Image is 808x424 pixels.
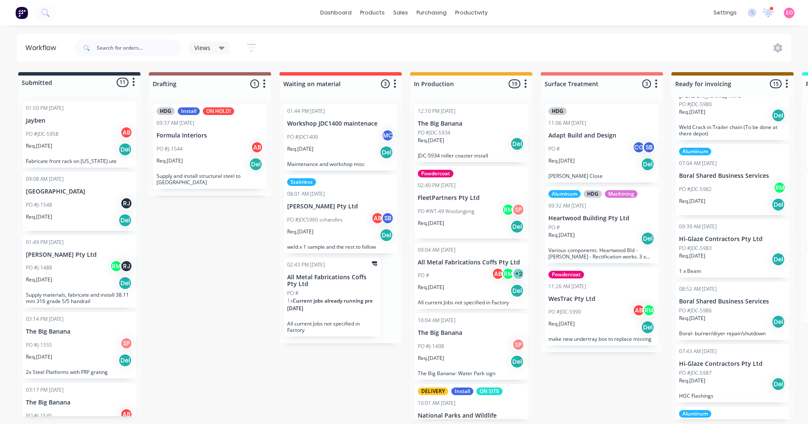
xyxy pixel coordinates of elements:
[548,215,655,222] p: Heartwood Building Pty Ltd
[26,315,64,323] div: 03:14 PM [DATE]
[679,307,712,314] p: PO #JDC-5986
[679,298,786,305] p: Boral Shared Business Services
[548,295,655,303] p: WesTrac Pty Ltd
[679,244,712,252] p: PO #JDC-5983
[418,343,444,350] p: PO #J-1498
[118,276,132,290] div: Del
[157,132,263,139] p: Formula Interiors
[679,410,711,418] div: Aluminum
[418,412,525,419] p: National Parks and Wildlife
[679,101,712,108] p: PO #JDC-5980
[679,92,786,99] p: [PERSON_NAME] Hire
[548,247,655,260] p: Various components. Heartwood Bld - [PERSON_NAME] - Rectification works. 3 x jobs
[676,76,789,140] div: [PERSON_NAME] HirePO #JDC-5980Req.[DATE]DelWeld Crack in Trailer chain (To be done at there depot)
[451,6,492,19] div: productivity
[371,212,384,225] div: AB
[418,284,444,291] p: Req. [DATE]
[418,194,525,202] p: FleetPartners Pty Ltd
[26,158,133,164] p: Fabricate front rack on [US_STATE] ute
[418,219,444,227] p: Req. [DATE]
[26,188,133,195] p: [GEOGRAPHIC_DATA]
[414,243,528,309] div: 09:04 AM [DATE]All Metal Fabrications Coffs Pty LtdPO #ABRM+2Req.[DATE]DelAll current Jobs not sp...
[120,197,133,210] div: RJ
[26,328,133,335] p: The Big Banana
[284,258,380,337] div: 02:43 PM [DATE]All Metal Fabrications Coffs Pty LtdPO #1xCurrent jobs already running pre [DATE]A...
[26,276,52,284] p: Req. [DATE]
[157,145,183,153] p: PO #J-1544
[510,137,524,151] div: Del
[287,161,394,167] p: Maintenance and workshop misc
[418,246,456,254] div: 09:04 AM [DATE]
[641,232,654,245] div: Del
[251,141,263,154] div: AB
[26,201,52,209] p: PO #J-1548
[548,224,560,231] p: PO #
[679,369,712,377] p: PO #JDC-5987
[512,267,525,280] div: + 2
[772,198,785,211] div: Del
[157,173,263,185] p: Supply and install structural steel to [GEOGRAPHIC_DATA]
[287,297,293,304] span: 1 x
[157,107,175,115] div: HDG
[418,329,525,337] p: The Big Banana
[120,337,133,350] div: SP
[153,104,267,189] div: HDGInstallON HOLD!09:37 AM [DATE]Formula InteriorsPO #J-1544ABReq.[DATE]DelSupply and install str...
[679,360,786,368] p: Hi-Glaze Contractors Pty Ltd
[418,170,453,177] div: Powdercoat
[118,354,132,367] div: Del
[605,190,637,198] div: Machining
[548,190,581,198] div: Aluminum
[548,283,586,290] div: 11:26 AM [DATE]
[418,259,525,266] p: All Metal Fabrications Coffs Pty Ltd
[249,157,263,171] div: Del
[709,6,741,19] div: settings
[412,6,451,19] div: purchasing
[773,181,786,194] div: RM
[418,107,456,115] div: 12:10 PM [DATE]
[22,312,136,379] div: 03:14 PM [DATE]The Big BananaPO #J-1555SPReq.[DATE]Del2x Steel Platforms with FRP grating
[194,43,210,52] span: Views
[110,260,123,272] div: RM
[287,216,343,224] p: PO #JDC5960 sshandles
[476,387,503,395] div: ON SITE
[15,6,28,19] img: Factory
[418,129,450,137] p: PO #JDC-5934
[26,386,64,394] div: 03:17 PM [DATE]
[679,236,786,243] p: Hi-Glaze Contractors Pty Ltd
[418,152,525,159] p: JDC-5934 roller coaster install
[389,6,412,19] div: sales
[284,104,397,171] div: 01:44 PM [DATE]Workshop JDC1400 maintenacePO #JDC1400MCReq.[DATE]DelMaintenance and workshop misc
[157,157,183,165] p: Req. [DATE]
[548,271,584,278] div: Powdercoat
[25,43,60,53] div: Workflow
[418,299,525,306] p: All current Jobs not specified in Factory
[178,107,200,115] div: Install
[679,393,786,399] p: HGC Flashings
[418,370,525,376] p: The Big Banana- Water Park sign
[26,239,64,246] div: 01:49 PM [DATE]
[772,377,785,391] div: Del
[643,304,655,317] div: RM
[26,104,64,112] div: 01:50 PM [DATE]
[380,146,393,159] div: Del
[679,268,786,274] p: 1 x Beam
[414,313,528,380] div: 10:04 AM [DATE]The Big BananaPO #J-1498SPReq.[DATE]DelThe Big Banana- Water Park sign
[287,178,316,186] div: Stainless
[26,292,133,304] p: Supply materials, fabricate and install 38.11 mm 316 grade S/S handrail
[22,172,136,231] div: 09:08 AM [DATE][GEOGRAPHIC_DATA]PO #J-1548RJReq.[DATE]Del
[380,228,393,242] div: Del
[548,202,586,210] div: 09:32 AM [DATE]
[157,119,194,127] div: 09:37 AM [DATE]
[381,212,394,225] div: SB
[548,132,655,139] p: Adapt Build and Design
[287,274,377,288] p: All Metal Fabrications Coffs Pty Ltd
[26,353,52,361] p: Req. [DATE]
[679,172,786,180] p: Boral Shared Business Services
[548,107,567,115] div: HDG
[512,338,525,351] div: SP
[418,182,456,189] div: 02:40 PM [DATE]
[545,104,659,183] div: HDG11:06 AM [DATE]Adapt Build and DesignPO #CGSBReq.[DATE]Del[PERSON_NAME] Close
[492,267,504,280] div: AB
[287,289,299,297] p: PO #
[676,282,789,340] div: 08:52 AM [DATE]Boral Shared Business ServicesPO #JDC-5986Req.[DATE]DelBoral- burner/dryer repair/...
